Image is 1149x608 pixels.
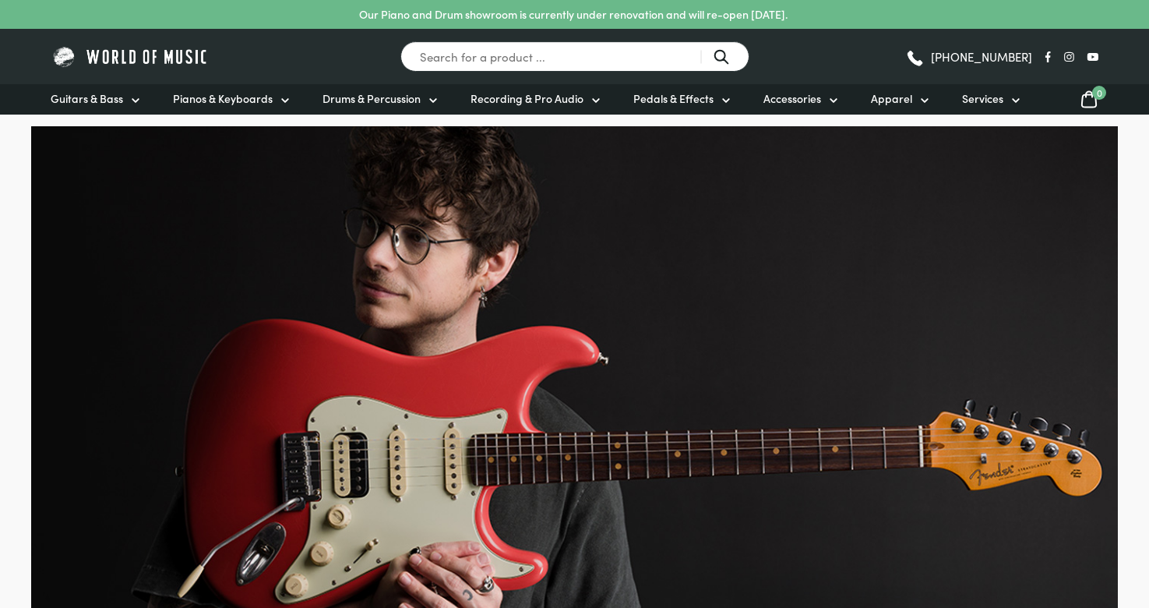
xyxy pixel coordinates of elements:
[51,90,123,107] span: Guitars & Bass
[1092,86,1106,100] span: 0
[871,90,912,107] span: Apparel
[633,90,714,107] span: Pedals & Effects
[400,41,749,72] input: Search for a product ...
[173,90,273,107] span: Pianos & Keyboards
[322,90,421,107] span: Drums & Percussion
[51,44,210,69] img: World of Music
[962,90,1003,107] span: Services
[923,437,1149,608] iframe: Chat with our support team
[471,90,583,107] span: Recording & Pro Audio
[931,51,1032,62] span: [PHONE_NUMBER]
[763,90,821,107] span: Accessories
[359,6,788,23] p: Our Piano and Drum showroom is currently under renovation and will re-open [DATE].
[905,45,1032,69] a: [PHONE_NUMBER]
